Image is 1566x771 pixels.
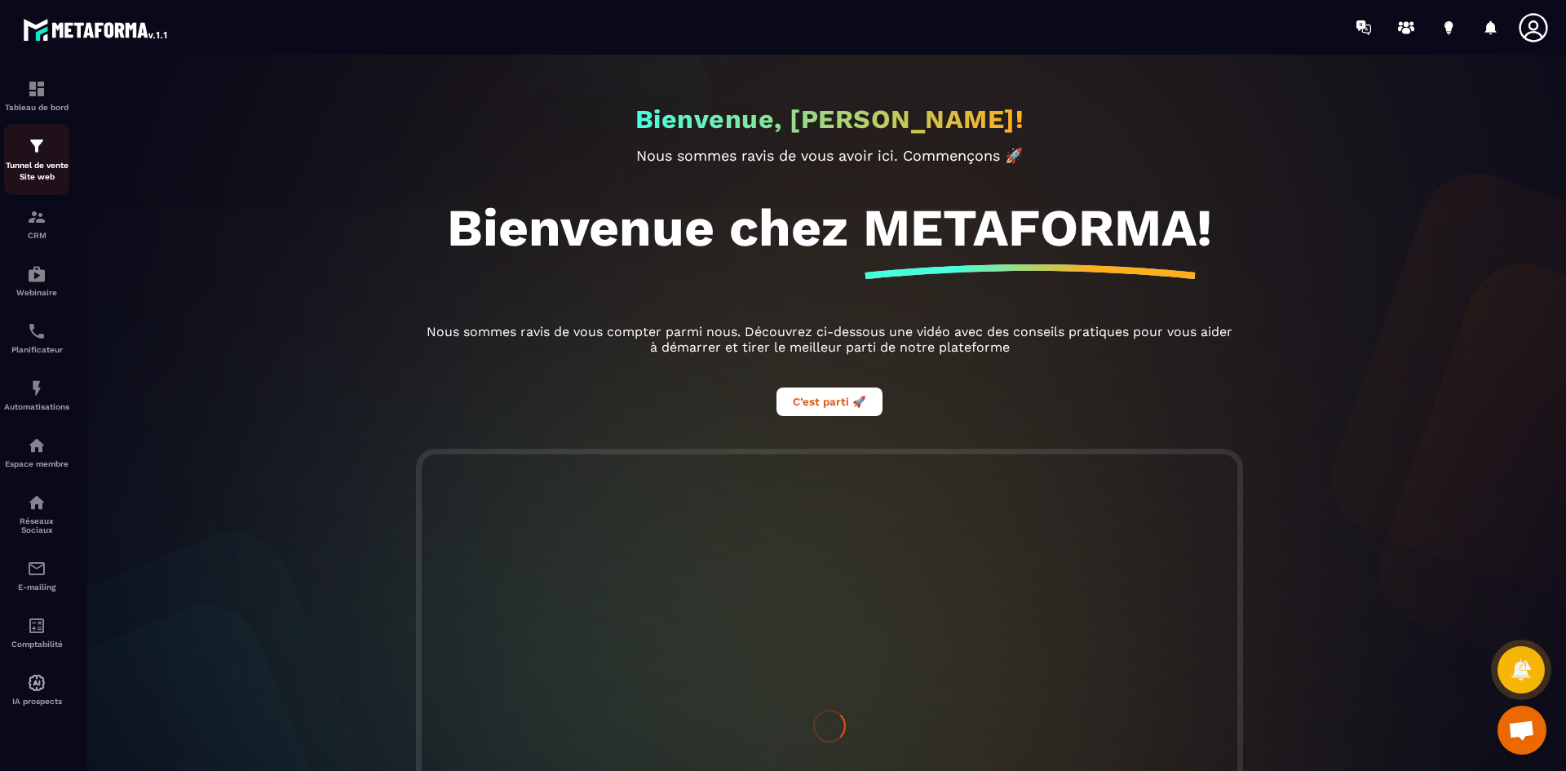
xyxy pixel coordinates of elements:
p: Nous sommes ravis de vous compter parmi nous. Découvrez ci-dessous une vidéo avec des conseils pr... [422,324,1237,355]
img: scheduler [27,321,46,341]
a: automationsautomationsAutomatisations [4,366,69,423]
p: CRM [4,231,69,240]
img: formation [27,136,46,156]
img: email [27,559,46,578]
p: Nous sommes ravis de vous avoir ici. Commençons 🚀 [422,147,1237,164]
img: formation [27,79,46,99]
a: accountantaccountantComptabilité [4,604,69,661]
p: Espace membre [4,459,69,468]
img: automations [27,436,46,455]
img: logo [23,15,170,44]
a: formationformationTableau de bord [4,67,69,124]
p: Tunnel de vente Site web [4,160,69,183]
a: schedulerschedulerPlanificateur [4,309,69,366]
img: automations [27,264,46,284]
a: automationsautomationsWebinaire [4,252,69,309]
a: emailemailE-mailing [4,547,69,604]
h1: Bienvenue chez METAFORMA! [447,197,1212,259]
a: Ouvrir le chat [1497,706,1546,755]
p: Réseaux Sociaux [4,516,69,534]
img: automations [27,379,46,398]
img: social-network [27,493,46,512]
p: Planificateur [4,345,69,354]
p: Tableau de bord [4,103,69,112]
img: formation [27,207,46,227]
a: social-networksocial-networkRéseaux Sociaux [4,481,69,547]
img: accountant [27,616,46,636]
img: automations [27,673,46,693]
a: formationformationTunnel de vente Site web [4,124,69,195]
p: Automatisations [4,402,69,411]
a: automationsautomationsEspace membre [4,423,69,481]
p: IA prospects [4,697,69,706]
a: formationformationCRM [4,195,69,252]
p: Webinaire [4,288,69,297]
a: C’est parti 🚀 [776,393,883,409]
p: E-mailing [4,583,69,592]
button: C’est parti 🚀 [776,388,883,416]
h2: Bienvenue, [PERSON_NAME]! [635,104,1024,135]
p: Comptabilité [4,640,69,649]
